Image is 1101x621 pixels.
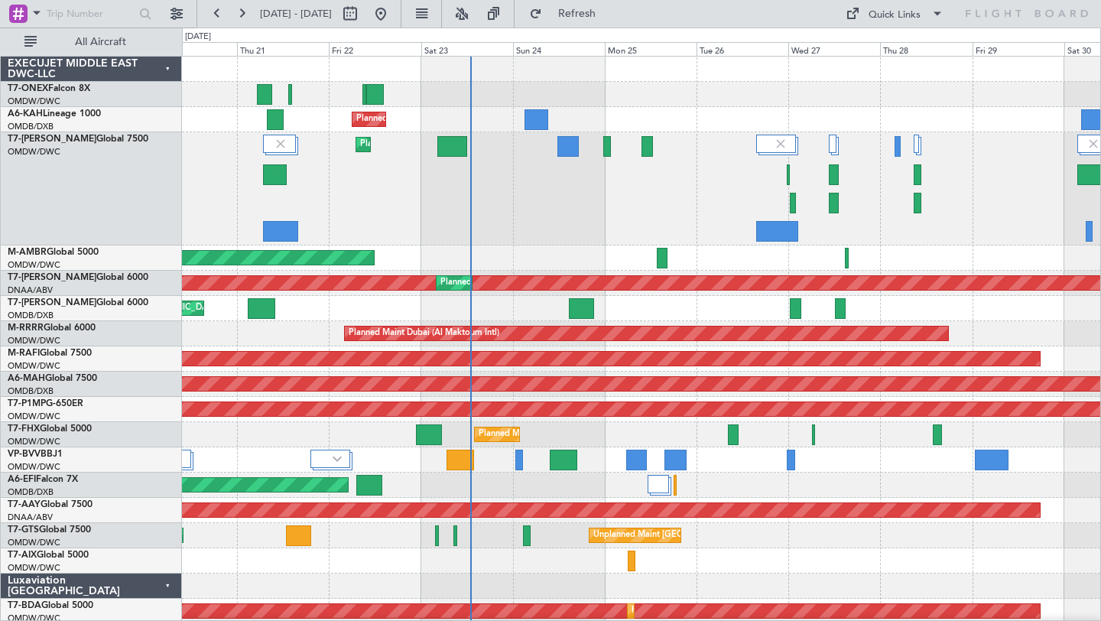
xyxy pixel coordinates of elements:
div: Wed 27 [788,42,880,56]
span: T7-[PERSON_NAME] [8,298,96,307]
a: T7-GTSGlobal 7500 [8,525,91,535]
a: M-AMBRGlobal 5000 [8,248,99,257]
div: Fri 29 [973,42,1064,56]
div: Thu 28 [880,42,972,56]
span: T7-BDA [8,601,41,610]
a: T7-AIXGlobal 5000 [8,551,89,560]
a: OMDB/DXB [8,121,54,132]
a: OMDB/DXB [8,486,54,498]
div: Quick Links [869,8,921,23]
div: Sun 24 [513,42,605,56]
a: DNAA/ABV [8,512,53,523]
a: OMDW/DWC [8,562,60,574]
span: M-AMBR [8,248,47,257]
a: T7-P1MPG-650ER [8,399,83,408]
a: A6-KAHLineage 1000 [8,109,101,119]
a: A6-MAHGlobal 7500 [8,374,97,383]
a: OMDW/DWC [8,411,60,422]
span: T7-P1MP [8,399,46,408]
span: A6-KAH [8,109,43,119]
a: M-RRRRGlobal 6000 [8,324,96,333]
div: Tue 26 [697,42,788,56]
a: T7-ONEXFalcon 8X [8,84,90,93]
span: VP-BVV [8,450,41,459]
span: A6-EFI [8,475,36,484]
div: Wed 20 [145,42,237,56]
a: T7-BDAGlobal 5000 [8,601,93,610]
div: Fri 22 [329,42,421,56]
a: T7-[PERSON_NAME]Global 6000 [8,273,148,282]
div: Planned Maint [GEOGRAPHIC_DATA] ([GEOGRAPHIC_DATA]) [479,423,719,446]
a: OMDW/DWC [8,537,60,548]
span: T7-GTS [8,525,39,535]
a: T7-[PERSON_NAME]Global 6000 [8,298,148,307]
a: A6-EFIFalcon 7X [8,475,78,484]
div: Unplanned Maint [GEOGRAPHIC_DATA] (Seletar) [593,524,784,547]
span: T7-[PERSON_NAME] [8,273,96,282]
a: M-RAFIGlobal 7500 [8,349,92,358]
a: T7-AAYGlobal 7500 [8,500,93,509]
a: OMDW/DWC [8,360,60,372]
span: M-RRRR [8,324,44,333]
span: [DATE] - [DATE] [260,7,332,21]
a: OMDW/DWC [8,436,60,447]
img: gray-close.svg [274,137,287,151]
a: VP-BVVBBJ1 [8,450,63,459]
a: T7-[PERSON_NAME]Global 7500 [8,135,148,144]
input: Trip Number [47,2,135,25]
button: All Aircraft [17,30,166,54]
a: OMDW/DWC [8,146,60,158]
a: OMDW/DWC [8,259,60,271]
a: OMDW/DWC [8,461,60,473]
div: Planned Maint Dubai (Al Maktoum Intl) [440,271,591,294]
span: T7-AIX [8,551,37,560]
span: T7-ONEX [8,84,48,93]
div: Mon 25 [605,42,697,56]
span: T7-AAY [8,500,41,509]
span: A6-MAH [8,374,45,383]
span: T7-[PERSON_NAME] [8,135,96,144]
span: T7-FHX [8,424,40,434]
a: OMDW/DWC [8,335,60,346]
a: OMDB/DXB [8,310,54,321]
span: M-RAFI [8,349,40,358]
span: All Aircraft [40,37,161,47]
div: Planned Maint Dubai (Al Maktoum Intl) [349,322,499,345]
div: Thu 21 [237,42,329,56]
img: gray-close.svg [774,137,788,151]
a: T7-FHXGlobal 5000 [8,424,92,434]
div: [DATE] [185,31,211,44]
div: Planned Maint Dubai (Al Maktoum Intl) [360,133,511,156]
img: gray-close.svg [1086,137,1100,151]
img: arrow-gray.svg [333,456,342,462]
div: Sat 23 [421,42,513,56]
button: Quick Links [838,2,951,26]
div: Planned Maint Dubai (Al Maktoum Intl) [356,108,507,131]
span: Refresh [545,8,609,19]
button: Refresh [522,2,614,26]
a: OMDW/DWC [8,96,60,107]
a: DNAA/ABV [8,284,53,296]
a: OMDB/DXB [8,385,54,397]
